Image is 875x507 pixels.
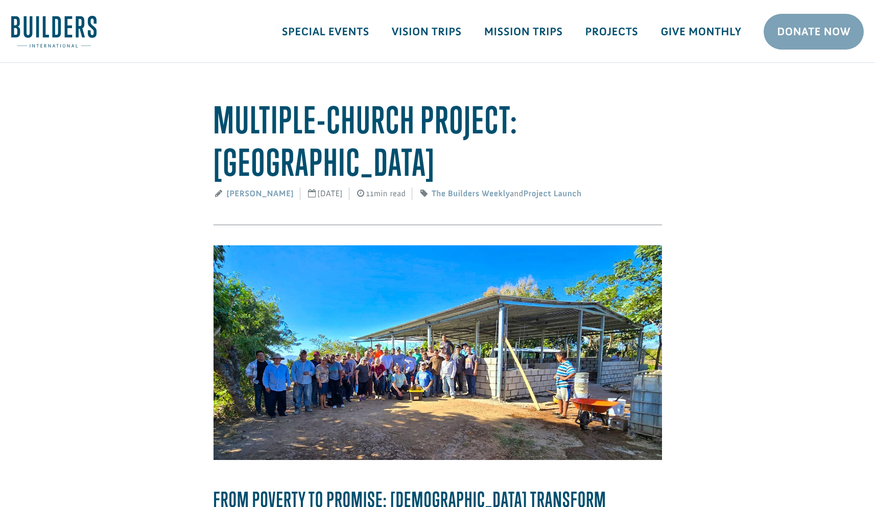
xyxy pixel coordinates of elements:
a: Mission Trips [473,17,574,47]
h1: Multiple-Church Project: [GEOGRAPHIC_DATA] [214,99,662,184]
a: Projects [574,17,650,47]
a: [PERSON_NAME] [226,189,294,199]
img: Multiple-Church Project: El Salvador [214,245,662,460]
a: Project Launch [524,189,582,199]
span: and [412,181,588,206]
span: 11min read [349,181,412,206]
img: Builders International [11,16,97,48]
a: Vision Trips [381,17,473,47]
a: Special Events [271,17,381,47]
a: Give Monthly [649,17,752,47]
a: Donate Now [764,14,864,50]
span: [DATE] [300,181,349,206]
a: The Builders Weekly [432,189,510,199]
